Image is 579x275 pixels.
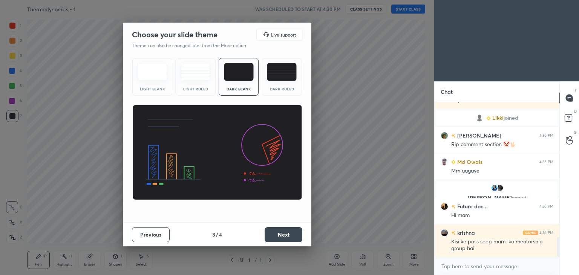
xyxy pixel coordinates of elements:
[574,87,577,93] p: T
[451,205,456,209] img: no-rating-badge.077c3623.svg
[456,131,501,139] h6: [PERSON_NAME]
[456,158,482,166] h6: Md Owais
[456,229,475,237] h6: krishna
[456,202,488,210] h6: Future doc...
[137,87,167,91] div: Light Blank
[574,130,577,135] p: G
[132,227,170,242] button: Previous
[574,108,577,114] p: D
[523,231,538,235] img: iconic-light.a09c19a4.png
[212,231,215,238] h4: 3
[441,132,448,139] img: 4cd6e8e529714b2288e93064fe691f69.jpg
[271,32,296,37] h5: Live support
[492,115,504,121] span: Likki
[441,195,553,201] p: [PERSON_NAME]
[451,167,553,175] div: Mm aagaye
[451,238,553,252] div: Kisi ke pass seep mam ka mentorship group hai
[491,184,498,192] img: 90b18e9191044717bc08dafa80f71969.jpg
[512,194,527,201] span: joined
[138,63,167,81] img: lightTheme.e5ed3b09.svg
[224,63,254,81] img: darkTheme.f0cc69e5.svg
[539,133,553,138] div: 4:36 PM
[451,141,553,148] div: Rip comment section 🤡🖖🏻
[441,158,448,166] img: 9bda5f9a72814a6bacb3723f190d0693.jpg
[476,114,483,122] img: default.png
[219,231,222,238] h4: 4
[267,63,297,81] img: darkRuledTheme.de295e13.svg
[451,231,456,235] img: no-rating-badge.077c3623.svg
[539,204,553,209] div: 4:36 PM
[504,115,518,121] span: joined
[267,87,297,91] div: Dark Ruled
[451,160,456,164] img: Learner_Badge_beginner_1_8b307cf2a0.svg
[451,212,553,219] div: Hi mam
[435,82,459,102] p: Chat
[486,116,491,121] img: Learner_Badge_beginner_1_8b307cf2a0.svg
[539,160,553,164] div: 4:36 PM
[132,30,218,40] h2: Choose your slide theme
[132,105,302,200] img: darkThemeBanner.d06ce4a2.svg
[539,231,553,235] div: 4:36 PM
[265,227,302,242] button: Next
[496,184,504,192] img: 9598876fe766457daf825e853970edb0.jpg
[435,102,559,257] div: grid
[181,63,210,81] img: lightRuledTheme.5fabf969.svg
[451,134,456,138] img: no-rating-badge.077c3623.svg
[224,87,254,91] div: Dark Blank
[132,42,254,49] p: Theme can also be changed later from the More option
[216,231,218,238] h4: /
[181,87,211,91] div: Light Ruled
[441,229,448,237] img: 2b8a671256a6481aa2633276d638bbdf.jpg
[441,203,448,210] img: c48d0c935a064b5babc1880ef70ffc0e.jpg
